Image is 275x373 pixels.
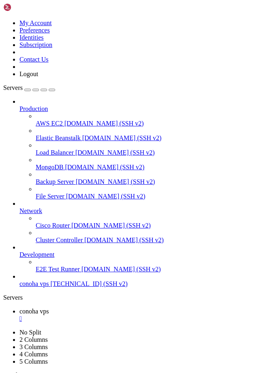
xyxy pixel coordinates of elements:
a: Logout [19,70,38,77]
span: Backup Server [36,178,74,185]
x-row: Enable ESM Apps to receive additional future security updates. [3,207,169,215]
x-row: * Strictly confined Kubernetes makes edge and IoT secure. Learn how MicroK8s [3,127,169,134]
a: Servers [3,84,55,91]
li: E2E Test Runner [DOMAIN_NAME] (SSH v2) [36,258,272,273]
span: Development [19,251,54,258]
a: Elastic Beanstalk [DOMAIN_NAME] (SSH v2) [36,134,272,142]
li: Cluster Controller [DOMAIN_NAME] (SSH v2) [36,229,272,244]
x-row: Processes: 132 [3,91,169,98]
x-row: Swap usage: 0% [3,83,169,91]
a: 3 Columns [19,343,48,350]
x-row: To see these additional updates run: apt list --upgradable [3,193,169,200]
span: [DOMAIN_NAME] (SSH v2) [71,222,151,229]
span: Servers [3,84,23,91]
span: Cisco Router [36,222,70,229]
x-row: [URL][DOMAIN_NAME] [3,149,169,156]
span: AWS EC2 [36,120,63,127]
x-row: IPv4 address for eth0: [TECHNICAL_ID] [3,105,169,113]
a: Network [19,207,272,215]
li: Load Balancer [DOMAIN_NAME] (SSH v2) [36,142,272,156]
x-row: Usage of /: 5.2% of 98.24GB [3,69,169,76]
span: [DOMAIN_NAME] (SSH v2) [82,266,161,273]
x-row: * Management: [URL][DOMAIN_NAME] [3,25,169,32]
a: Contact Us [19,56,49,63]
span: [DOMAIN_NAME] (SSH v2) [76,178,155,185]
x-row: Users logged in: 1 [3,98,169,105]
li: File Server [DOMAIN_NAME] (SSH v2) [36,185,272,200]
span: File Server [36,193,64,200]
x-row: Welcome to Ubuntu 24.04.3 LTS (GNU/Linux 6.8.0-83-generic x86_64) [3,3,169,11]
li: Cisco Router [DOMAIN_NAME] (SSH v2) [36,215,272,229]
span: [DOMAIN_NAME] (SSH v2) [84,237,164,243]
a: Production [19,105,272,113]
span: Elastic Beanstalk [36,134,81,141]
li: conoha vps [TECHNICAL_ID] (SSH v2) [19,273,272,288]
a: 4 Columns [19,351,48,358]
span: [DOMAIN_NAME] (SSH v2) [82,134,162,141]
span: [TECHNICAL_ID] (SSH v2) [50,280,127,287]
img: Shellngn [3,3,50,11]
span: Production [19,105,48,112]
li: AWS EC2 [DOMAIN_NAME] (SSH v2) [36,113,272,127]
a: Cluster Controller [DOMAIN_NAME] (SSH v2) [36,237,272,244]
a: Development [19,251,272,258]
li: Elastic Beanstalk [DOMAIN_NAME] (SSH v2) [36,127,272,142]
x-row: * Documentation: [URL][DOMAIN_NAME] [3,18,169,25]
x-row: *** System restart required *** [3,237,169,244]
a: E2E Test Runner [DOMAIN_NAME] (SSH v2) [36,266,272,273]
span: Cluster Controller [36,237,83,243]
li: Network [19,200,272,244]
x-row: System information as of [DATE] [3,47,169,54]
x-row: System load: 0.0 [3,62,169,69]
span: [DOMAIN_NAME] (SSH v2) [64,120,144,127]
x-row: Expanded Security Maintenance for Applications is not enabled. [3,164,169,171]
a: conoha vps [19,308,272,322]
x-row: Last login: [DATE] from [TECHNICAL_ID] [3,244,169,251]
a: No Split [19,329,41,336]
span: conoha vps [19,308,49,315]
span: E2E Test Runner [36,266,80,273]
div: Servers [3,294,272,301]
span: MongoDB [36,164,63,171]
a: MongoDB [DOMAIN_NAME] (SSH v2) [36,164,272,171]
a: My Account [19,19,52,26]
span: Network [19,207,42,214]
li: Backup Server [DOMAIN_NAME] (SSH v2) [36,171,272,185]
a:  [19,315,272,322]
a: File Server [DOMAIN_NAME] (SSH v2) [36,193,272,200]
a: conoha vps [TECHNICAL_ID] (SSH v2) [19,280,272,288]
a: 5 Columns [19,358,48,365]
x-row: IPv6 address for eth0: [TECHNICAL_ID] [3,113,169,120]
a: AWS EC2 [DOMAIN_NAME] (SSH v2) [36,120,272,127]
li: Development [19,244,272,273]
a: Identities [19,34,44,41]
li: MongoDB [DOMAIN_NAME] (SSH v2) [36,156,272,171]
a: Load Balancer [DOMAIN_NAME] (SSH v2) [36,149,272,156]
a: Subscription [19,41,52,48]
x-row: 7 updates can be applied immediately. [3,178,169,185]
div: (23, 34) [82,251,85,258]
a: Cisco Router [DOMAIN_NAME] (SSH v2) [36,222,272,229]
a: Preferences [19,27,50,34]
span: Load Balancer [36,149,74,156]
span: [DOMAIN_NAME] (SSH v2) [75,149,155,156]
x-row: 1 of these updates is a standard security update. [3,185,169,193]
span: [DOMAIN_NAME] (SSH v2) [65,164,144,171]
li: Production [19,98,272,200]
x-row: root@vm-0301928f-8c:~# [3,251,169,258]
x-row: * Support: [URL][DOMAIN_NAME] [3,32,169,40]
x-row: Memory usage: 18% [3,76,169,83]
span: conoha vps [19,280,49,287]
a: Backup Server [DOMAIN_NAME] (SSH v2) [36,178,272,185]
a: 2 Columns [19,336,48,343]
x-row: just raised the bar for easy, resilient and secure K8s cluster deployment. [3,134,169,142]
span: [DOMAIN_NAME] (SSH v2) [66,193,146,200]
x-row: See [URL][DOMAIN_NAME] or run: sudo pro status [3,215,169,222]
